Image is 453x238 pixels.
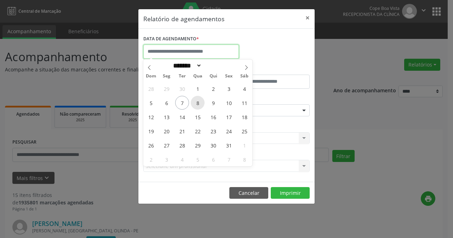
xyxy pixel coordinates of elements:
[191,96,205,110] span: Outubro 8, 2025
[191,152,205,166] span: Novembro 5, 2025
[175,110,189,124] span: Outubro 14, 2025
[237,110,251,124] span: Outubro 18, 2025
[202,62,225,69] input: Year
[300,9,315,27] button: Close
[175,96,189,110] span: Outubro 7, 2025
[237,152,251,166] span: Novembro 8, 2025
[144,110,158,124] span: Outubro 12, 2025
[191,124,205,138] span: Outubro 22, 2025
[237,82,251,95] span: Outubro 4, 2025
[144,96,158,110] span: Outubro 5, 2025
[144,82,158,95] span: Setembro 28, 2025
[160,110,173,124] span: Outubro 13, 2025
[190,74,206,79] span: Qua
[160,152,173,166] span: Novembro 3, 2025
[222,82,236,95] span: Outubro 3, 2025
[222,96,236,110] span: Outubro 10, 2025
[175,138,189,152] span: Outubro 28, 2025
[229,187,268,199] button: Cancelar
[206,96,220,110] span: Outubro 9, 2025
[222,110,236,124] span: Outubro 17, 2025
[144,138,158,152] span: Outubro 26, 2025
[206,138,220,152] span: Outubro 30, 2025
[222,124,236,138] span: Outubro 24, 2025
[206,152,220,166] span: Novembro 6, 2025
[237,138,251,152] span: Novembro 1, 2025
[175,82,189,95] span: Setembro 30, 2025
[171,62,202,69] select: Month
[191,110,205,124] span: Outubro 15, 2025
[159,74,174,79] span: Seg
[160,82,173,95] span: Setembro 29, 2025
[175,152,189,166] span: Novembro 4, 2025
[174,74,190,79] span: Ter
[143,34,199,45] label: DATA DE AGENDAMENTO
[160,138,173,152] span: Outubro 27, 2025
[143,14,224,23] h5: Relatório de agendamentos
[206,110,220,124] span: Outubro 16, 2025
[237,96,251,110] span: Outubro 11, 2025
[144,152,158,166] span: Novembro 2, 2025
[206,124,220,138] span: Outubro 23, 2025
[191,82,205,95] span: Outubro 1, 2025
[228,64,310,75] label: ATÉ
[160,96,173,110] span: Outubro 6, 2025
[222,138,236,152] span: Outubro 31, 2025
[175,124,189,138] span: Outubro 21, 2025
[271,187,310,199] button: Imprimir
[143,74,159,79] span: Dom
[237,74,252,79] span: Sáb
[221,74,237,79] span: Sex
[206,74,221,79] span: Qui
[237,124,251,138] span: Outubro 25, 2025
[206,82,220,95] span: Outubro 2, 2025
[144,124,158,138] span: Outubro 19, 2025
[160,124,173,138] span: Outubro 20, 2025
[191,138,205,152] span: Outubro 29, 2025
[222,152,236,166] span: Novembro 7, 2025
